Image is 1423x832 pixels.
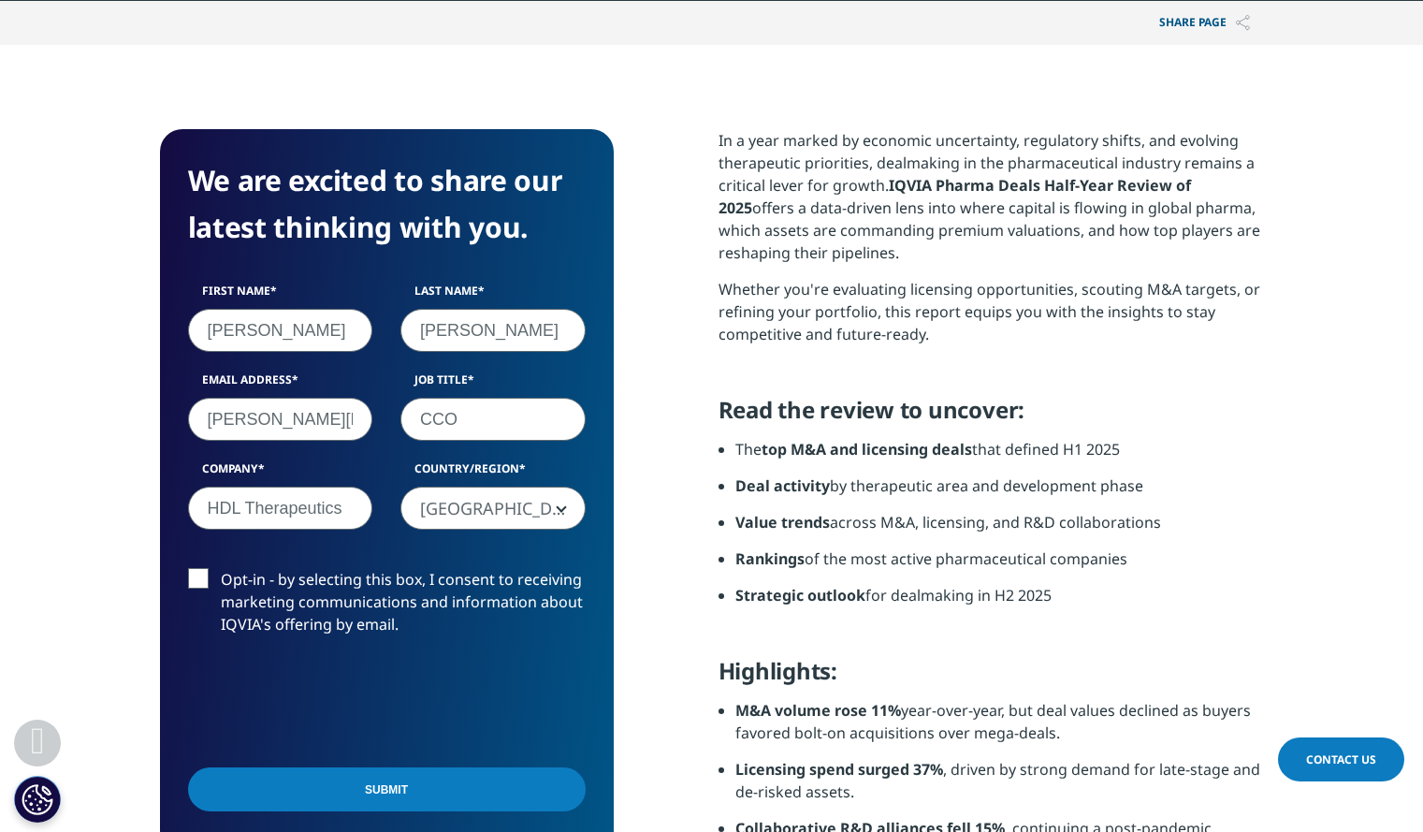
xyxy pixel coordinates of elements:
[719,278,1264,359] p: Whether you're evaluating licensing opportunities, scouting M&A targets, or refining your portfol...
[401,488,585,531] span: United States
[188,372,373,398] label: Email Address
[188,568,586,646] label: Opt-in - by selecting this box, I consent to receiving marketing communications and information a...
[735,584,1264,620] li: for dealmaking in H2 2025
[735,758,1264,817] li: , driven by strong demand for late-stage and de-risked assets.
[735,548,805,569] strong: Rankings
[188,767,586,811] input: Submit
[735,438,1264,474] li: The that defined H1 2025
[719,396,1264,438] h5: Read the review to uncover:
[400,460,586,487] label: Country/Region
[1236,15,1250,31] img: Share PAGE
[735,547,1264,584] li: of the most active pharmaceutical companies
[1145,1,1264,45] p: Share PAGE
[14,776,61,823] button: Cookies Settings
[188,665,472,738] iframe: reCAPTCHA
[735,475,830,496] strong: Deal activity
[1145,1,1264,45] button: Share PAGEShare PAGE
[735,699,1264,758] li: year-over-year, but deal values declined as buyers favored bolt-on acquisitions over mega-deals.
[735,585,865,606] strong: Strategic outlook
[400,372,586,398] label: Job Title
[400,283,586,309] label: Last Name
[762,439,972,460] strong: top M&A and licensing deals
[735,512,830,533] strong: Value trends
[719,657,1264,699] h5: Highlights:
[735,759,943,780] strong: Licensing spend surged 37%
[719,129,1264,278] p: In a year marked by economic uncertainty, regulatory shifts, and evolving therapeutic priorities,...
[1278,737,1404,781] a: Contact Us
[188,460,373,487] label: Company
[735,474,1264,511] li: by therapeutic area and development phase
[719,175,1191,218] strong: IQVIA Pharma Deals Half-Year Review of 2025
[400,487,586,530] span: United States
[188,157,586,251] h4: We are excited to share our latest thinking with you.
[188,283,373,309] label: First Name
[735,511,1264,547] li: across M&A, licensing, and R&D collaborations
[735,700,901,721] strong: M&A volume rose 11%
[1306,752,1376,767] span: Contact Us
